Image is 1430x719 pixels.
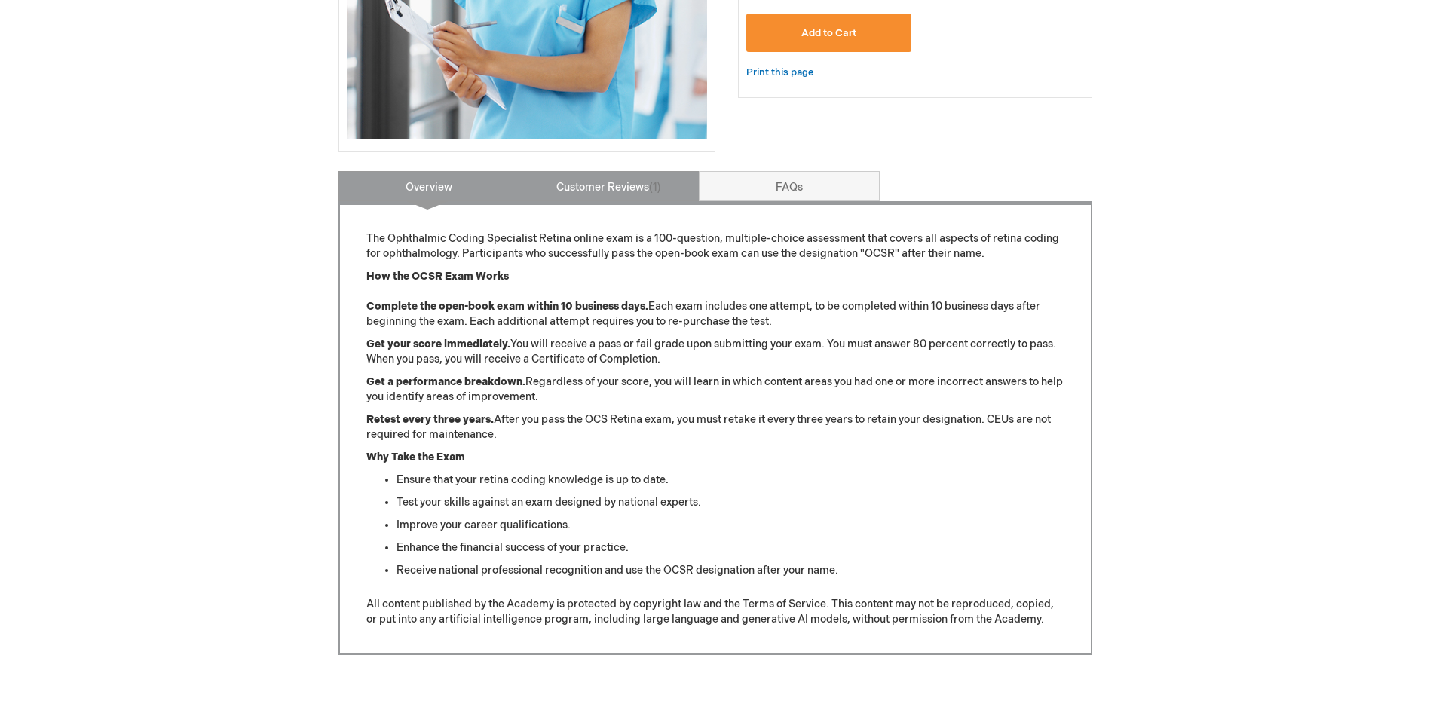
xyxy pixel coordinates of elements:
strong: Complete the open-book exam within 10 business days. [366,300,648,313]
li: Receive national professional recognition and use the OCSR designation after your name. [397,563,1064,578]
a: Customer Reviews1 [519,171,700,201]
li: Test your skills against an exam designed by national experts. [397,495,1064,510]
a: FAQs [699,171,880,201]
span: Add to Cart [801,27,856,39]
li: Improve your career qualifications. [397,518,1064,533]
strong: Why Take the Exam [366,451,465,464]
p: Regardless of your score, you will learn in which content areas you had one or more incorrect ans... [366,375,1064,405]
li: Ensure that your retina coding knowledge is up to date. [397,473,1064,488]
p: You will receive a pass or fail grade upon submitting your exam. You must answer 80 percent corre... [366,337,1064,367]
a: Print this page [746,63,813,82]
p: The Ophthalmic Coding Specialist Retina online exam is a 100-question, multiple-choice assessment... [366,231,1064,262]
span: 1 [649,181,661,194]
p: Each exam includes one attempt, to be completed within 10 business days after beginning the exam.... [366,269,1064,329]
strong: Retest every three years. [366,413,494,426]
a: Overview [338,171,519,201]
strong: Get a performance breakdown. [366,375,525,388]
strong: How the OCSR Exam Works [366,270,509,283]
li: Enhance the financial success of your practice. [397,540,1064,555]
strong: Get your score immediately. [366,338,510,350]
p: After you pass the OCS Retina exam, you must retake it every three years to retain your designati... [366,412,1064,442]
button: Add to Cart [746,14,912,52]
p: All content published by the Academy is protected by copyright law and the Terms of Service. This... [366,597,1064,627]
